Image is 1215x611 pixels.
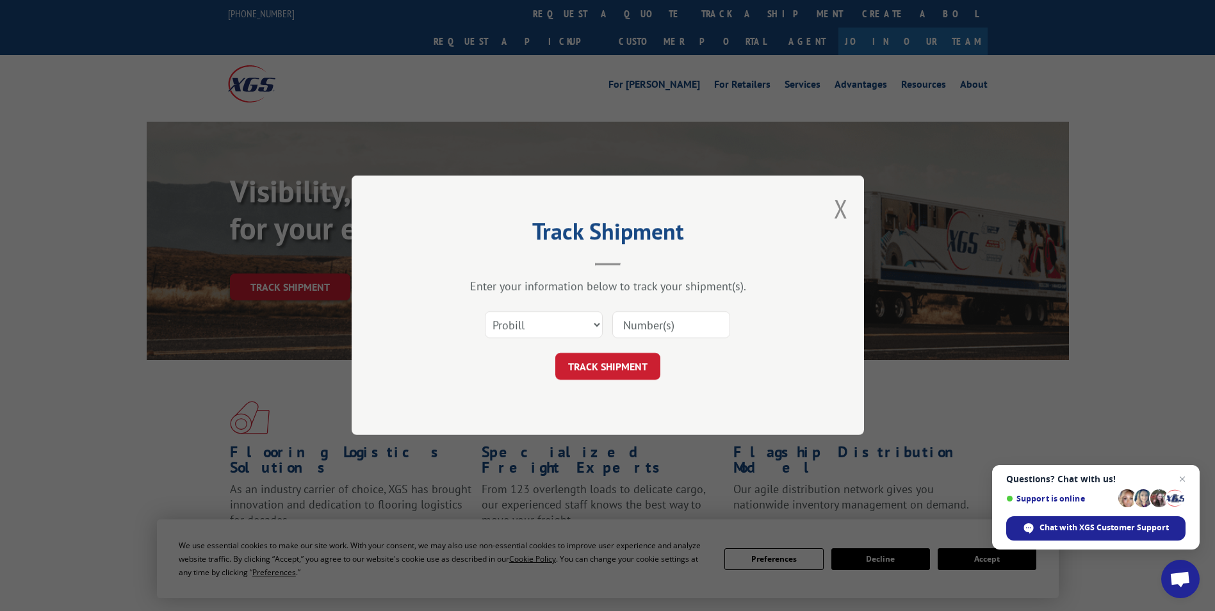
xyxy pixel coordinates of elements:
[1006,474,1186,484] span: Questions? Chat with us!
[834,191,848,225] button: Close modal
[416,222,800,247] h2: Track Shipment
[612,312,730,339] input: Number(s)
[1040,522,1169,534] span: Chat with XGS Customer Support
[1175,471,1190,487] span: Close chat
[1006,516,1186,541] div: Chat with XGS Customer Support
[416,279,800,294] div: Enter your information below to track your shipment(s).
[1006,494,1114,503] span: Support is online
[1161,560,1200,598] div: Open chat
[555,354,660,380] button: TRACK SHIPMENT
